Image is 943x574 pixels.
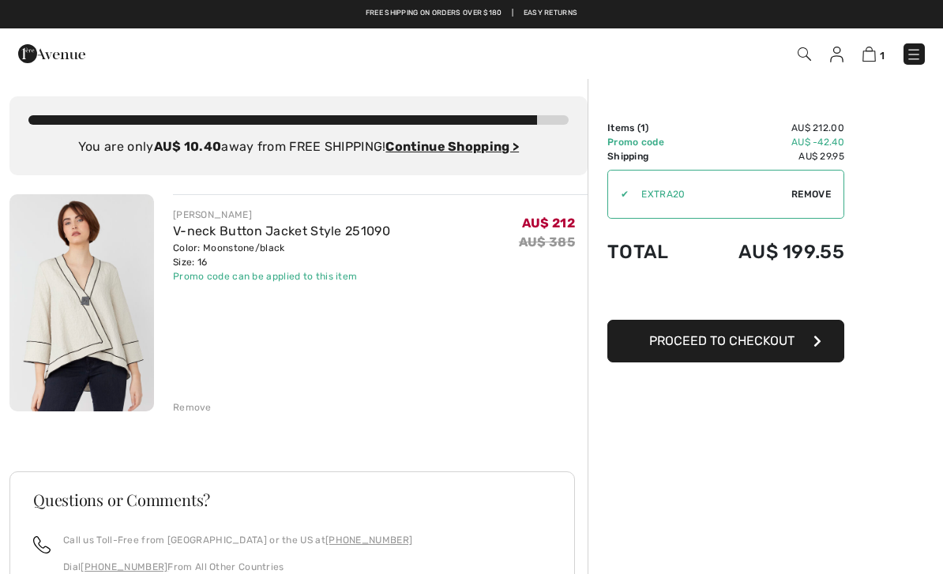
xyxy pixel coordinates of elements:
a: V-neck Button Jacket Style 251090 [173,223,390,238]
td: Total [607,225,694,279]
div: ✔ [608,187,629,201]
div: Remove [173,400,212,415]
a: 1ère Avenue [18,45,85,60]
button: Proceed to Checkout [607,320,844,362]
span: | [512,8,513,19]
iframe: PayPal [607,279,844,314]
a: 1 [862,44,885,63]
img: call [33,536,51,553]
div: Color: Moonstone/black Size: 16 [173,241,390,269]
img: Shopping Bag [862,47,876,62]
div: Promo code can be applied to this item [173,269,390,283]
a: Free shipping on orders over $180 [366,8,502,19]
a: [PHONE_NUMBER] [325,535,412,546]
h3: Questions or Comments? [33,492,551,508]
s: AU$ 385 [519,234,575,249]
img: 1ère Avenue [18,38,85,69]
div: You are only away from FREE SHIPPING! [28,137,569,156]
img: Search [798,47,811,61]
span: 1 [880,50,885,62]
strong: AU$ 10.40 [154,139,222,154]
td: AU$ -42.40 [694,135,844,149]
span: Proceed to Checkout [649,333,795,348]
span: Remove [791,187,831,201]
td: Promo code [607,135,694,149]
p: Dial From All Other Countries [63,560,412,574]
td: AU$ 212.00 [694,121,844,135]
img: Menu [906,47,922,62]
a: Easy Returns [524,8,578,19]
input: Promo code [629,171,791,218]
a: Continue Shopping > [385,139,519,154]
img: My Info [830,47,843,62]
p: Call us Toll-Free from [GEOGRAPHIC_DATA] or the US at [63,533,412,547]
span: 1 [641,122,645,133]
div: [PERSON_NAME] [173,208,390,222]
span: AU$ 212 [522,216,575,231]
td: Items ( ) [607,121,694,135]
a: [PHONE_NUMBER] [81,561,167,572]
img: V-neck Button Jacket Style 251090 [9,194,154,411]
td: Shipping [607,149,694,163]
td: AU$ 29.95 [694,149,844,163]
td: AU$ 199.55 [694,225,844,279]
